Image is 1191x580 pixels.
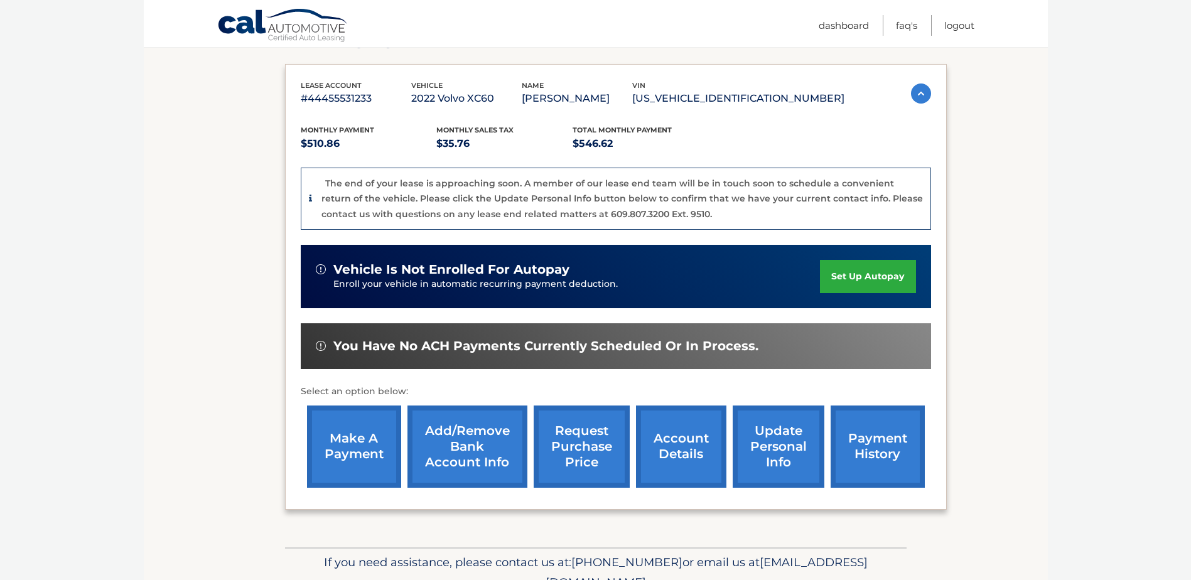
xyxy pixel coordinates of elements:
p: Select an option below: [301,384,931,399]
span: lease account [301,81,362,90]
img: accordion-active.svg [911,83,931,104]
a: payment history [831,405,925,488]
img: alert-white.svg [316,264,326,274]
span: You have no ACH payments currently scheduled or in process. [333,338,758,354]
p: [US_VEHICLE_IDENTIFICATION_NUMBER] [632,90,844,107]
p: Enroll your vehicle in automatic recurring payment deduction. [333,277,821,291]
span: vehicle [411,81,443,90]
a: set up autopay [820,260,915,293]
span: vin [632,81,645,90]
a: account details [636,405,726,488]
span: Monthly Payment [301,126,374,134]
p: The end of your lease is approaching soon. A member of our lease end team will be in touch soon t... [321,178,923,220]
span: Total Monthly Payment [573,126,672,134]
a: Dashboard [819,15,869,36]
a: Logout [944,15,974,36]
a: Cal Automotive [217,8,349,45]
a: update personal info [733,405,824,488]
a: make a payment [307,405,401,488]
a: request purchase price [534,405,630,488]
span: vehicle is not enrolled for autopay [333,262,569,277]
p: $510.86 [301,135,437,153]
p: $35.76 [436,135,573,153]
p: [PERSON_NAME] [522,90,632,107]
p: #44455531233 [301,90,411,107]
a: FAQ's [896,15,917,36]
p: $546.62 [573,135,709,153]
span: name [522,81,544,90]
p: 2022 Volvo XC60 [411,90,522,107]
span: Monthly sales Tax [436,126,514,134]
img: alert-white.svg [316,341,326,351]
a: Add/Remove bank account info [407,405,527,488]
span: [PHONE_NUMBER] [571,555,682,569]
